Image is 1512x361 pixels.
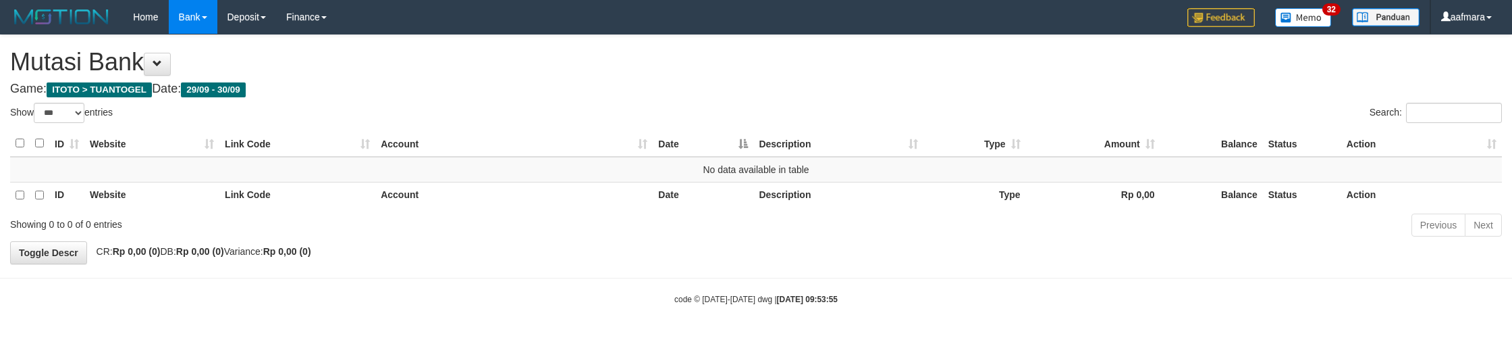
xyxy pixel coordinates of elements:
[777,295,838,304] strong: [DATE] 09:53:55
[84,130,219,157] th: Website: activate to sort column ascending
[263,246,311,257] strong: Rp 0,00 (0)
[10,82,1502,96] h4: Game: Date:
[10,7,113,27] img: MOTION_logo.png
[923,182,1026,208] th: Type
[1160,182,1263,208] th: Balance
[1341,182,1502,208] th: Action
[1160,130,1263,157] th: Balance
[34,103,84,123] select: Showentries
[653,182,753,208] th: Date
[1263,182,1341,208] th: Status
[90,246,311,257] span: CR: DB: Variance:
[1465,214,1502,237] a: Next
[1275,8,1332,27] img: Button%20Memo.svg
[10,157,1502,183] td: No data available in table
[653,130,753,157] th: Date: activate to sort column descending
[1352,8,1420,26] img: panduan.png
[1026,130,1160,157] th: Amount: activate to sort column ascending
[753,182,923,208] th: Description
[10,212,620,231] div: Showing 0 to 0 of 0 entries
[1341,130,1502,157] th: Action: activate to sort column ascending
[1322,3,1341,16] span: 32
[923,130,1026,157] th: Type: activate to sort column ascending
[49,130,84,157] th: ID: activate to sort column ascending
[375,182,653,208] th: Account
[47,82,152,97] span: ITOTO > TUANTOGEL
[10,103,113,123] label: Show entries
[1187,8,1255,27] img: Feedback.jpg
[753,130,923,157] th: Description: activate to sort column ascending
[219,130,375,157] th: Link Code: activate to sort column ascending
[113,246,161,257] strong: Rp 0,00 (0)
[1406,103,1502,123] input: Search:
[219,182,375,208] th: Link Code
[1263,130,1341,157] th: Status
[10,241,87,264] a: Toggle Descr
[10,49,1502,76] h1: Mutasi Bank
[375,130,653,157] th: Account: activate to sort column ascending
[49,182,84,208] th: ID
[1026,182,1160,208] th: Rp 0,00
[674,295,838,304] small: code © [DATE]-[DATE] dwg |
[1370,103,1502,123] label: Search:
[176,246,224,257] strong: Rp 0,00 (0)
[1411,214,1465,237] a: Previous
[84,182,219,208] th: Website
[181,82,246,97] span: 29/09 - 30/09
